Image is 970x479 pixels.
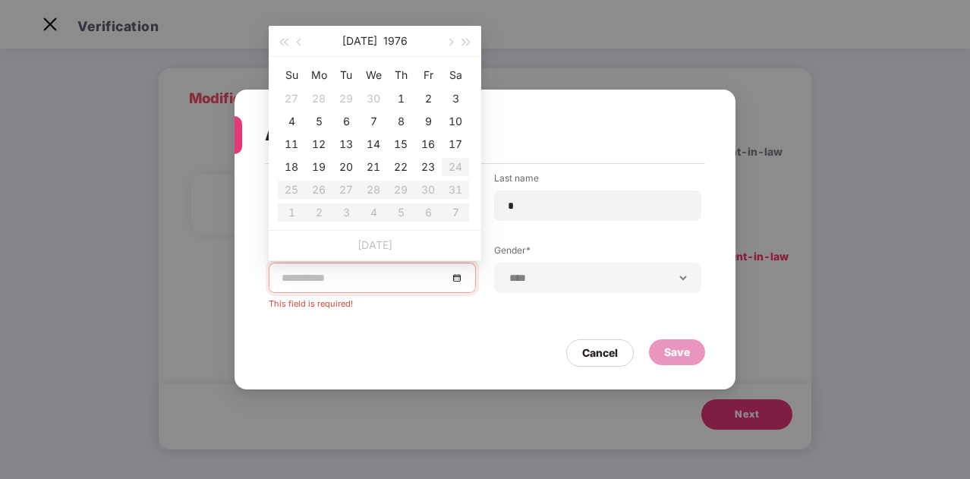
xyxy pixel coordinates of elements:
[278,156,305,178] td: 1976-07-18
[305,133,332,156] td: 1976-07-12
[310,135,328,153] div: 12
[446,135,465,153] div: 17
[278,110,305,133] td: 1976-07-04
[282,90,301,108] div: 27
[332,87,360,110] td: 1976-06-29
[664,344,690,361] div: Save
[305,63,332,87] th: Mo
[360,87,387,110] td: 1976-06-30
[446,112,465,131] div: 10
[446,90,465,108] div: 3
[383,26,408,56] button: 1976
[305,110,332,133] td: 1976-07-05
[282,158,301,176] div: 18
[392,158,410,176] div: 22
[419,90,437,108] div: 2
[332,133,360,156] td: 1976-07-13
[357,238,392,251] a: [DATE]
[337,112,355,131] div: 6
[387,110,414,133] td: 1976-07-08
[392,112,410,131] div: 8
[582,345,618,361] div: Cancel
[337,135,355,153] div: 13
[269,293,476,309] div: This field is required!
[310,90,328,108] div: 28
[419,135,437,153] div: 16
[414,87,442,110] td: 1976-07-02
[337,158,355,176] div: 20
[419,158,437,176] div: 23
[360,133,387,156] td: 1976-07-14
[337,90,355,108] div: 29
[310,158,328,176] div: 19
[282,135,301,153] div: 11
[387,63,414,87] th: Th
[278,63,305,87] th: Su
[265,105,669,164] div: Add Father
[414,133,442,156] td: 1976-07-16
[387,133,414,156] td: 1976-07-15
[364,112,383,131] div: 7
[414,63,442,87] th: Fr
[414,110,442,133] td: 1976-07-09
[360,156,387,178] td: 1976-07-21
[442,87,469,110] td: 1976-07-03
[305,156,332,178] td: 1976-07-19
[387,87,414,110] td: 1976-07-01
[442,63,469,87] th: Sa
[360,63,387,87] th: We
[282,112,301,131] div: 4
[494,244,701,263] label: Gender*
[278,133,305,156] td: 1976-07-11
[414,156,442,178] td: 1976-07-23
[305,87,332,110] td: 1976-06-28
[332,156,360,178] td: 1976-07-20
[494,172,701,191] label: Last name
[342,26,377,56] button: [DATE]
[442,133,469,156] td: 1976-07-17
[310,112,328,131] div: 5
[332,110,360,133] td: 1976-07-06
[392,135,410,153] div: 15
[360,110,387,133] td: 1976-07-07
[364,158,383,176] div: 21
[364,135,383,153] div: 14
[419,112,437,131] div: 9
[387,156,414,178] td: 1976-07-22
[392,90,410,108] div: 1
[442,110,469,133] td: 1976-07-10
[278,87,305,110] td: 1976-06-27
[332,63,360,87] th: Tu
[364,90,383,108] div: 30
